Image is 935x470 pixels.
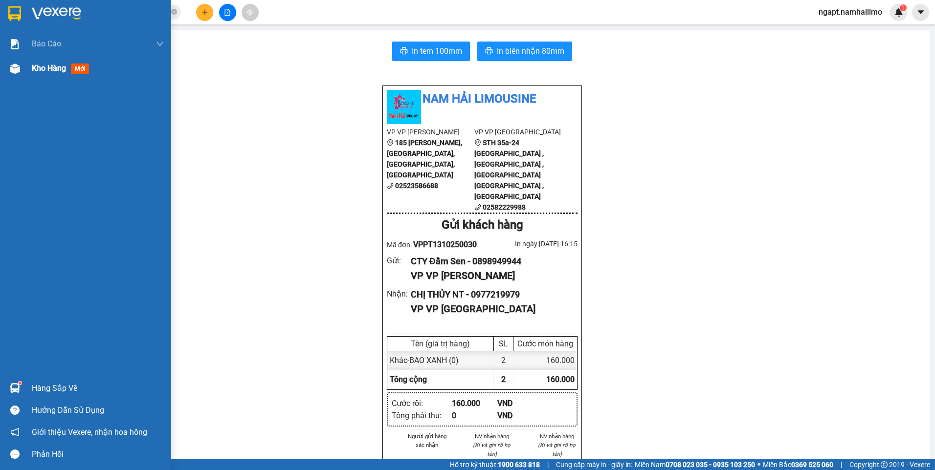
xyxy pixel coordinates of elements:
strong: 1900 633 818 [498,461,540,469]
li: VP VP [PERSON_NAME] [387,127,474,137]
button: printerIn biên nhận 80mm [477,42,572,61]
button: plus [196,4,213,21]
div: VND [497,409,543,422]
div: 0 [452,409,497,422]
div: Tổng phải thu : [392,409,452,422]
span: phone [474,204,481,211]
div: 160.000 [452,397,497,409]
span: copyright [881,461,888,468]
span: message [10,449,20,459]
b: 02582229988 [483,203,526,211]
div: 160.000 [7,63,88,75]
span: Nhận: [93,9,117,20]
img: warehouse-icon [10,383,20,393]
button: aim [242,4,259,21]
div: In ngày: [DATE] 16:15 [482,238,578,249]
button: caret-down [912,4,929,21]
span: file-add [224,9,231,16]
b: 185 [PERSON_NAME], [GEOGRAPHIC_DATA], [GEOGRAPHIC_DATA], [GEOGRAPHIC_DATA] [387,139,462,179]
div: Nhận : [387,288,411,300]
button: printerIn tem 100mm [392,42,470,61]
span: mới [71,64,89,74]
span: caret-down [916,8,925,17]
span: In biên nhận 80mm [497,45,564,57]
span: Khác - BAO XANH (0) [390,356,459,365]
span: Miền Bắc [763,459,833,470]
span: Kho hàng [32,64,66,73]
span: close-circle [171,9,177,15]
div: Gửi khách hàng [387,216,578,235]
div: Cước rồi : [392,397,452,409]
span: Báo cáo [32,38,61,50]
span: ngapt.namhailimo [811,6,890,18]
span: close-circle [171,8,177,17]
div: CHỊ THỦY NT - 0977219979 [411,288,570,301]
span: printer [485,47,493,56]
div: Cước món hàng [516,339,575,348]
div: CTY Đầm Sen [8,32,87,43]
div: Hướng dẫn sử dụng [32,403,164,418]
span: | [547,459,549,470]
span: Giới thiệu Vexere, nhận hoa hồng [32,426,147,438]
div: Phản hồi [32,447,164,462]
span: environment [387,139,394,146]
div: VP VP [PERSON_NAME] [411,268,570,283]
img: warehouse-icon [10,64,20,74]
div: 0977219979 [93,43,193,57]
div: CTY Đầm Sen - 0898949944 [411,255,570,268]
span: Miền Nam [635,459,755,470]
span: aim [246,9,253,16]
sup: 1 [900,4,907,11]
div: CHỊ THỦY NT [93,32,193,43]
span: ⚪️ [757,463,760,467]
strong: 0708 023 035 - 0935 103 250 [666,461,755,469]
div: VP [GEOGRAPHIC_DATA] [93,8,193,32]
span: plus [201,9,208,16]
img: icon-new-feature [894,8,903,17]
span: notification [10,427,20,437]
img: logo.jpg [387,90,421,124]
span: Hỗ trợ kỹ thuật: [450,459,540,470]
span: 160.000 [546,375,575,384]
div: Mã đơn: [387,238,482,251]
b: STH 35a-24 [GEOGRAPHIC_DATA] , [GEOGRAPHIC_DATA] , [GEOGRAPHIC_DATA] [GEOGRAPHIC_DATA] , [GEOGRAP... [474,139,544,200]
img: logo-vxr [8,6,21,21]
b: 02523586688 [395,182,438,190]
div: VND [497,397,543,409]
span: 2 [501,375,506,384]
span: down [156,40,164,48]
div: 2 [494,351,513,370]
span: Cung cấp máy in - giấy in: [556,459,632,470]
li: Nam Hải Limousine [387,90,578,108]
li: Người gửi hàng xác nhận [406,432,448,449]
sup: 1 [19,382,22,385]
button: file-add [219,4,236,21]
div: SL [496,339,511,348]
span: Gửi: [8,9,23,20]
i: (Kí và ghi rõ họ tên) [473,442,511,457]
div: 160.000 [513,351,577,370]
div: VP [PERSON_NAME] [8,8,87,32]
div: Hàng sắp về [32,381,164,396]
span: | [841,459,842,470]
strong: 0369 525 060 [791,461,833,469]
span: 1 [901,4,905,11]
li: NV nhận hàng [471,432,513,441]
div: 0898949944 [8,43,87,57]
li: NV nhận hàng [536,432,578,441]
i: (Kí và ghi rõ họ tên) [538,442,576,457]
li: VP VP [GEOGRAPHIC_DATA] [474,127,562,137]
div: Tên (giá trị hàng) [390,339,491,348]
span: In tem 100mm [412,45,462,57]
span: phone [387,182,394,189]
div: Gửi : [387,255,411,267]
div: VP VP [GEOGRAPHIC_DATA] [411,301,570,317]
span: Tổng cộng [390,375,427,384]
span: question-circle [10,406,20,415]
span: printer [400,47,408,56]
img: solution-icon [10,39,20,49]
span: environment [474,139,481,146]
span: VPPT1310250030 [413,240,477,249]
span: CR : [7,64,22,74]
